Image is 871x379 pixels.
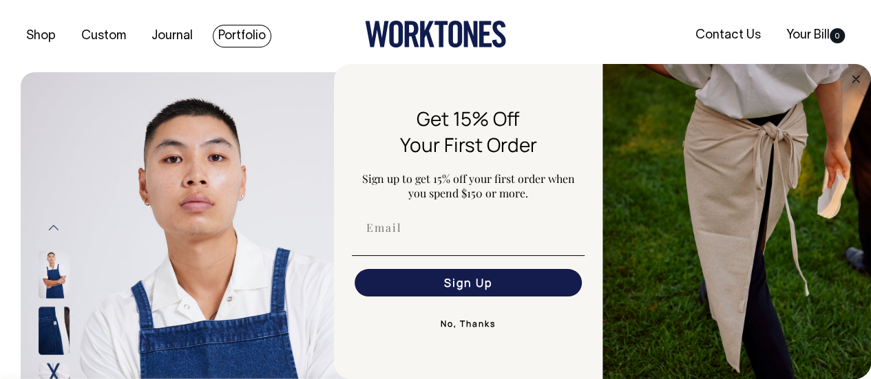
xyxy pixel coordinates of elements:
[76,25,132,47] a: Custom
[355,214,582,241] input: Email
[213,25,271,47] a: Portfolio
[43,213,64,243] button: Previous
[602,64,871,379] img: 5e34ad8f-4f05-4173-92a8-ea475ee49ac9.jpeg
[352,255,585,256] img: underline
[146,25,198,47] a: Journal
[21,25,61,47] a: Shop
[355,269,582,296] button: Sign Up
[417,105,520,131] span: Get 15% Off
[352,310,585,338] button: No, Thanks
[362,171,575,200] span: Sign up to get 15% off your first order when you spend $150 or more.
[400,131,537,158] span: Your First Order
[848,71,864,87] button: Close dialog
[39,250,70,299] img: denim
[781,24,850,47] a: Your Bill0
[334,64,871,379] div: FLYOUT Form
[39,307,70,355] img: denim
[690,24,766,47] a: Contact Us
[830,28,845,43] span: 0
